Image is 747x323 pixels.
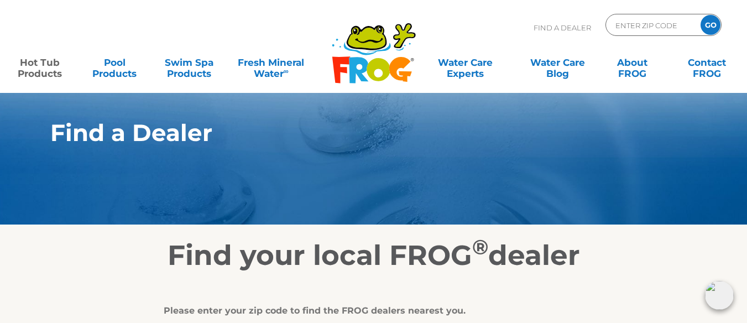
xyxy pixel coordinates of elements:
[705,281,734,310] img: openIcon
[50,119,646,146] h1: Find a Dealer
[472,235,488,259] sup: ®
[701,15,720,35] input: GO
[34,239,714,272] h2: Find your local FROG dealer
[164,305,576,316] div: Please enter your zip code to find the FROG dealers nearest you.
[86,51,144,74] a: PoolProducts
[534,14,591,41] p: Find A Dealer
[614,17,689,33] input: Zip Code Form
[235,51,307,74] a: Fresh MineralWater∞
[284,67,289,75] sup: ∞
[160,51,218,74] a: Swim SpaProducts
[529,51,587,74] a: Water CareBlog
[418,51,512,74] a: Water CareExperts
[678,51,736,74] a: ContactFROG
[11,51,69,74] a: Hot TubProducts
[603,51,661,74] a: AboutFROG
